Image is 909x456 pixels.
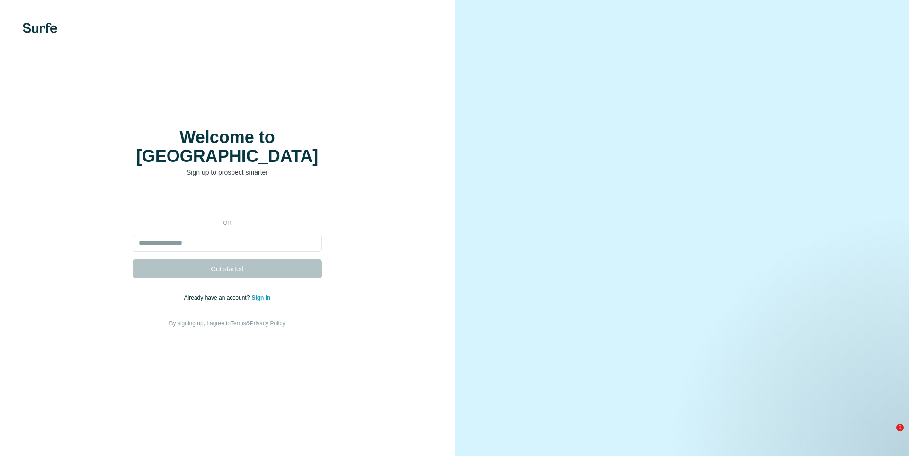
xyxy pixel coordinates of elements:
img: Surfe's logo [23,23,57,33]
a: Terms [231,320,246,327]
iframe: Intercom notifications message [720,326,909,421]
iframe: Bejelentkezés Google-fiókkal gomb [128,191,327,212]
h1: Welcome to [GEOGRAPHIC_DATA] [133,128,322,166]
a: Sign in [251,295,270,301]
span: By signing up, I agree to & [169,320,285,327]
p: Sign up to prospect smarter [133,168,322,177]
p: or [212,219,242,227]
iframe: Intercom live chat [877,424,900,447]
a: Privacy Policy [250,320,285,327]
span: 1 [896,424,904,431]
span: Already have an account? [184,295,252,301]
